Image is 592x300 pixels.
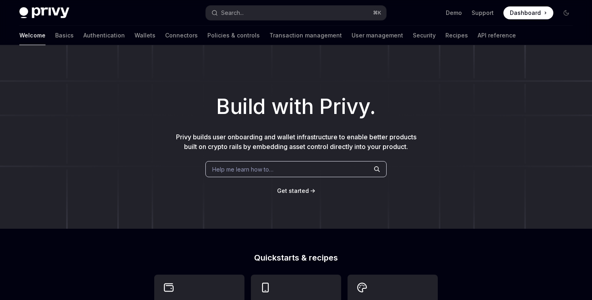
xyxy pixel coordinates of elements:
a: Demo [446,9,462,17]
a: Security [413,26,436,45]
span: Help me learn how to… [212,165,273,174]
span: Dashboard [510,9,541,17]
button: Toggle dark mode [560,6,573,19]
a: Dashboard [503,6,553,19]
a: Get started [277,187,309,195]
a: Authentication [83,26,125,45]
a: Connectors [165,26,198,45]
a: Recipes [445,26,468,45]
img: dark logo [19,7,69,19]
a: API reference [478,26,516,45]
a: Policies & controls [207,26,260,45]
a: Wallets [135,26,155,45]
h1: Build with Privy. [13,91,579,122]
a: User management [352,26,403,45]
h2: Quickstarts & recipes [154,254,438,262]
a: Transaction management [269,26,342,45]
span: Get started [277,187,309,194]
span: Privy builds user onboarding and wallet infrastructure to enable better products built on crypto ... [176,133,416,151]
a: Basics [55,26,74,45]
a: Welcome [19,26,46,45]
button: Open search [206,6,386,20]
a: Support [472,9,494,17]
div: Search... [221,8,244,18]
span: ⌘ K [373,10,381,16]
